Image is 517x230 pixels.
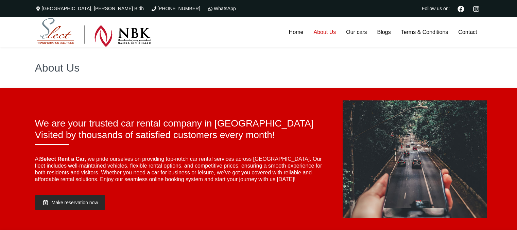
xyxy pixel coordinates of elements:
[372,17,396,47] a: Blogs
[35,62,482,73] h1: About Us
[284,17,309,47] a: Home
[35,156,326,183] p: At , we pride ourselves on providing top-notch car rental services across [GEOGRAPHIC_DATA]. Our ...
[396,17,453,47] a: Terms & Conditions
[37,18,151,47] img: Select Rent a Car
[151,6,200,11] a: [PHONE_NUMBER]
[40,156,85,162] strong: Select Rent a Car
[35,118,326,141] h2: We are your trusted car rental company in [GEOGRAPHIC_DATA] Visited by thousands of satisfied cus...
[341,17,372,47] a: Our cars
[207,6,236,11] a: WhatsApp
[453,17,482,47] a: Contact
[455,5,467,12] a: Facebook
[470,5,482,12] a: Instagram
[35,195,105,210] a: Make reservation now
[308,17,341,47] a: About Us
